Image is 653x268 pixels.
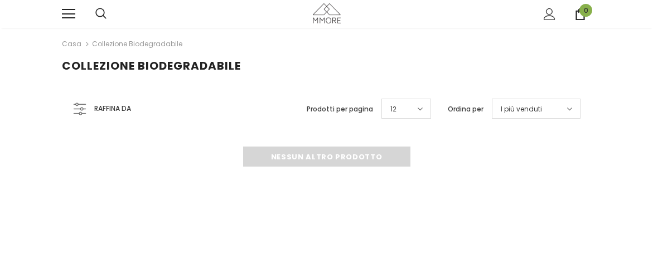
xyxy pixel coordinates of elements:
span: 12 [390,104,396,115]
a: 0 [574,8,586,20]
img: Casi MMORE [313,3,341,23]
span: Raffina da [94,103,131,115]
a: Collezione biodegradabile [92,39,182,48]
span: Collezione biodegradabile [62,58,241,74]
span: 0 [579,4,592,17]
label: Prodotti per pagina [307,104,373,115]
span: I più venduti [501,104,542,115]
label: Ordina per [448,104,483,115]
a: Casa [62,37,81,51]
